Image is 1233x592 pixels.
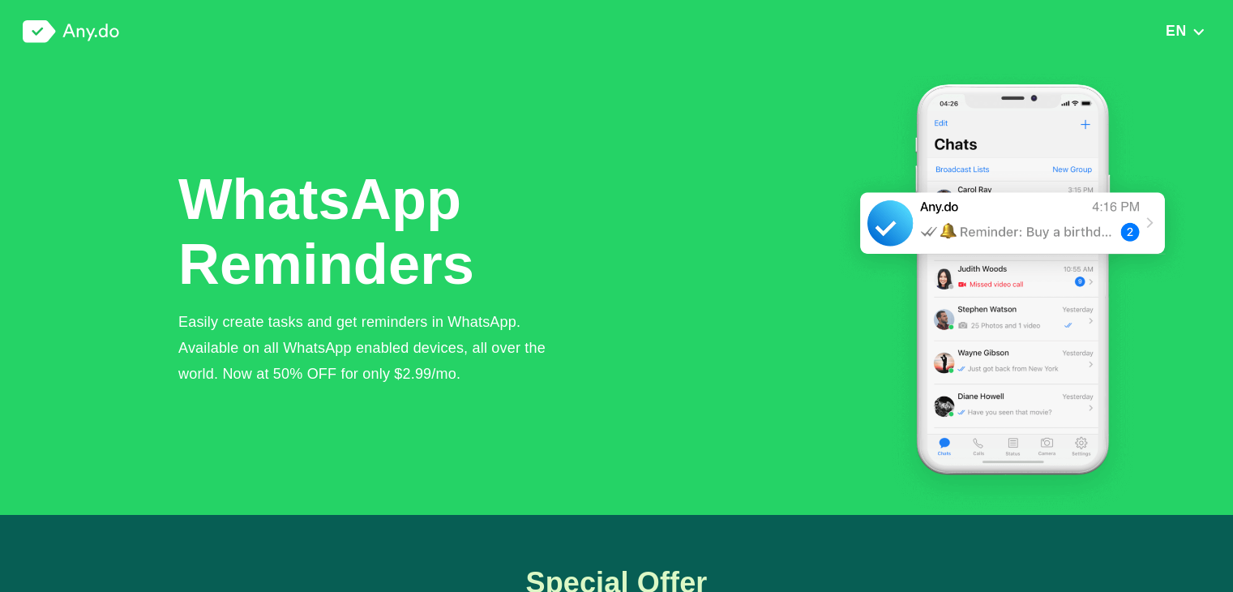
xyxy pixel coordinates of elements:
img: logo [23,20,119,43]
h1: WhatsApp Reminders [178,167,478,297]
span: EN [1166,23,1187,39]
img: WhatsApp Tasks & Reminders [838,63,1187,515]
img: down [1192,26,1205,37]
button: EN [1161,22,1210,40]
div: Easily create tasks and get reminders in WhatsApp. Available on all WhatsApp enabled devices, all... [178,309,572,387]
